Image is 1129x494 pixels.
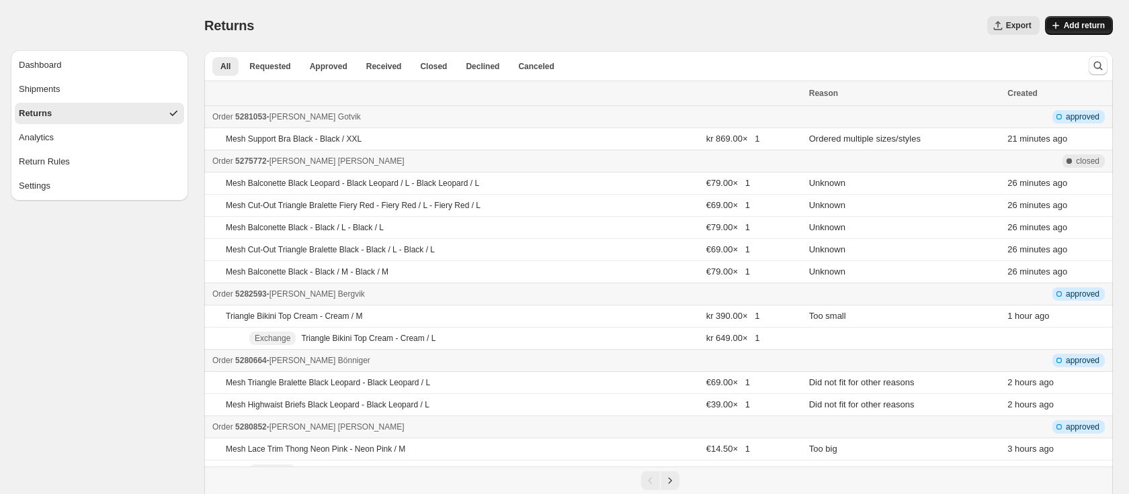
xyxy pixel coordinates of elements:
[269,112,361,121] span: [PERSON_NAME] Gotvik
[212,287,801,301] div: -
[301,333,435,344] p: Triangle Bikini Top Cream - Cream / L
[805,261,1003,283] td: Unknown
[1007,200,1067,210] time: Thursday, August 21, 2025 at 2:43:35 PM
[805,128,1003,150] td: Ordered multiple sizes/styles
[1006,20,1032,31] span: Export
[212,420,801,434] div: -
[226,311,362,322] p: Triangle Bikini Top Cream - Cream / M
[235,422,267,432] span: 5280852
[15,103,184,124] button: Returns
[19,179,50,193] div: Settings
[19,58,62,72] div: Dashboard
[212,112,233,121] span: Order
[706,311,760,321] span: kr 390.00 × 1
[235,112,267,121] span: 5281053
[19,83,60,96] div: Shipments
[235,356,267,365] span: 5280664
[301,466,479,477] p: Mesh Lace Trim Thong Neon Pink - Neon Pink / S
[805,372,1003,394] td: Did not fit for other reasons
[1066,111,1099,122] span: approved
[1007,244,1067,254] time: Thursday, August 21, 2025 at 2:43:35 PM
[226,244,435,255] p: Mesh Cut-Out Triangle Bralette Black - Black / L - Black / L
[809,89,838,98] span: Reason
[805,305,1003,328] td: Too small
[212,289,233,299] span: Order
[1007,266,1067,277] time: Thursday, August 21, 2025 at 2:43:35 PM
[1089,56,1107,75] button: Search and filter results
[204,18,254,33] span: Returns
[226,200,480,211] p: Mesh Cut-Out Triangle Bralette Fiery Red - Fiery Red / L - Fiery Red / L
[1007,134,1067,144] time: Thursday, August 21, 2025 at 2:48:48 PM
[706,266,750,277] span: €79.00 × 1
[15,54,184,76] button: Dashboard
[15,175,184,197] button: Settings
[310,61,347,72] span: Approved
[212,422,233,432] span: Order
[212,354,801,367] div: -
[706,377,750,387] span: €69.00 × 1
[1007,311,1049,321] time: Thursday, August 21, 2025 at 1:44:55 PM
[466,61,499,72] span: Declined
[420,61,447,72] span: Closed
[366,61,402,72] span: Received
[1007,178,1067,188] time: Thursday, August 21, 2025 at 2:43:35 PM
[1007,377,1054,387] time: Thursday, August 21, 2025 at 1:20:20 PM
[212,110,801,123] div: -
[15,127,184,148] button: Analytics
[255,333,290,344] span: Exchange
[226,444,405,454] p: Mesh Lace Trim Thong Neon Pink - Neon Pink / M
[226,377,430,388] p: Mesh Triangle Bralette Black Leopard - Black Leopard / L
[15,151,184,172] button: Return Rules
[220,61,231,72] span: All
[805,172,1003,195] td: Unknown
[706,466,750,476] span: €14.50 × 1
[706,178,750,188] span: €79.00 × 1
[19,131,54,144] div: Analytics
[805,195,1003,217] td: Unknown
[805,438,1003,460] td: Too big
[706,244,750,254] span: €69.00 × 1
[235,289,267,299] span: 5282593
[255,466,290,477] span: Exchange
[661,471,679,490] button: Next
[212,156,233,166] span: Order
[15,79,184,100] button: Shipments
[706,444,750,454] span: €14.50 × 1
[1064,20,1105,31] span: Add return
[1045,16,1113,35] button: Add return
[706,333,760,343] span: kr 649.00 × 1
[987,16,1040,35] button: Export
[518,61,554,72] span: Canceled
[1066,289,1099,299] span: approved
[249,61,290,72] span: Requested
[706,399,750,409] span: €39.00 × 1
[226,134,362,144] p: Mesh Support Bra Black - Black / XXL
[706,134,760,144] span: kr 869.00 × 1
[706,222,750,232] span: €79.00 × 1
[226,178,479,189] p: Mesh Balconette Black Leopard - Black Leopard / L - Black Leopard / L
[212,154,801,168] div: -
[235,156,267,166] span: 5275772
[805,217,1003,239] td: Unknown
[1076,156,1099,166] span: closed
[1007,399,1054,409] time: Thursday, August 21, 2025 at 1:20:20 PM
[1066,355,1099,366] span: approved
[1066,422,1099,432] span: approved
[19,155,70,168] div: Return Rules
[226,399,429,410] p: Mesh Highwaist Briefs Black Leopard - Black Leopard / L
[269,356,370,365] span: [PERSON_NAME] Bönniger
[1007,89,1038,98] span: Created
[1007,444,1054,454] time: Thursday, August 21, 2025 at 12:00:24 PM
[212,356,233,365] span: Order
[805,394,1003,416] td: Did not fit for other reasons
[706,200,750,210] span: €69.00 × 1
[226,222,384,233] p: Mesh Balconette Black - Black / L - Black / L
[269,422,405,432] span: [PERSON_NAME] [PERSON_NAME]
[204,466,1113,494] nav: Pagination
[226,266,388,277] p: Mesh Balconette Black - Black / M - Black / M
[19,107,52,120] div: Returns
[1007,222,1067,232] time: Thursday, August 21, 2025 at 2:43:35 PM
[805,239,1003,261] td: Unknown
[269,289,365,299] span: [PERSON_NAME] Bergvik
[269,156,405,166] span: [PERSON_NAME] [PERSON_NAME]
